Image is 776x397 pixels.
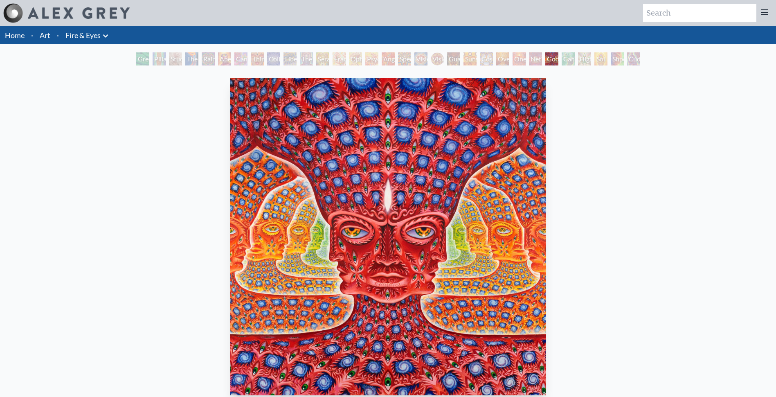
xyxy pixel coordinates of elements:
div: Angel Skin [382,52,395,65]
div: Collective Vision [267,52,280,65]
li: · [54,26,62,44]
img: Godself-2012-Alex-Grey-watermarked.jpeg [230,78,547,395]
div: The Seer [300,52,313,65]
div: Guardian of Infinite Vision [447,52,460,65]
div: Fractal Eyes [333,52,346,65]
div: Cannafist [562,52,575,65]
div: Green Hand [136,52,149,65]
div: Third Eye Tears of Joy [251,52,264,65]
a: Home [5,31,25,40]
div: Vision Crystal Tondo [431,52,444,65]
div: Psychomicrograph of a Fractal Paisley Cherub Feather Tip [365,52,378,65]
div: Oversoul [496,52,509,65]
div: Higher Vision [578,52,591,65]
div: Net of Being [529,52,542,65]
div: Sol Invictus [594,52,607,65]
div: Seraphic Transport Docking on the Third Eye [316,52,329,65]
div: Sunyata [463,52,477,65]
div: Cannabis Sutra [234,52,247,65]
div: Cosmic Elf [480,52,493,65]
div: Cuddle [627,52,640,65]
div: Vision Crystal [414,52,427,65]
a: Fire & Eyes [65,29,101,41]
div: Liberation Through Seeing [283,52,297,65]
div: The Torch [185,52,198,65]
a: Art [40,29,50,41]
div: One [513,52,526,65]
input: Search [643,4,756,22]
div: Rainbow Eye Ripple [202,52,215,65]
div: Pillar of Awareness [153,52,166,65]
div: Spectral Lotus [398,52,411,65]
div: Shpongled [611,52,624,65]
div: Study for the Great Turn [169,52,182,65]
div: Godself [545,52,558,65]
div: Aperture [218,52,231,65]
div: Ophanic Eyelash [349,52,362,65]
li: · [28,26,36,44]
